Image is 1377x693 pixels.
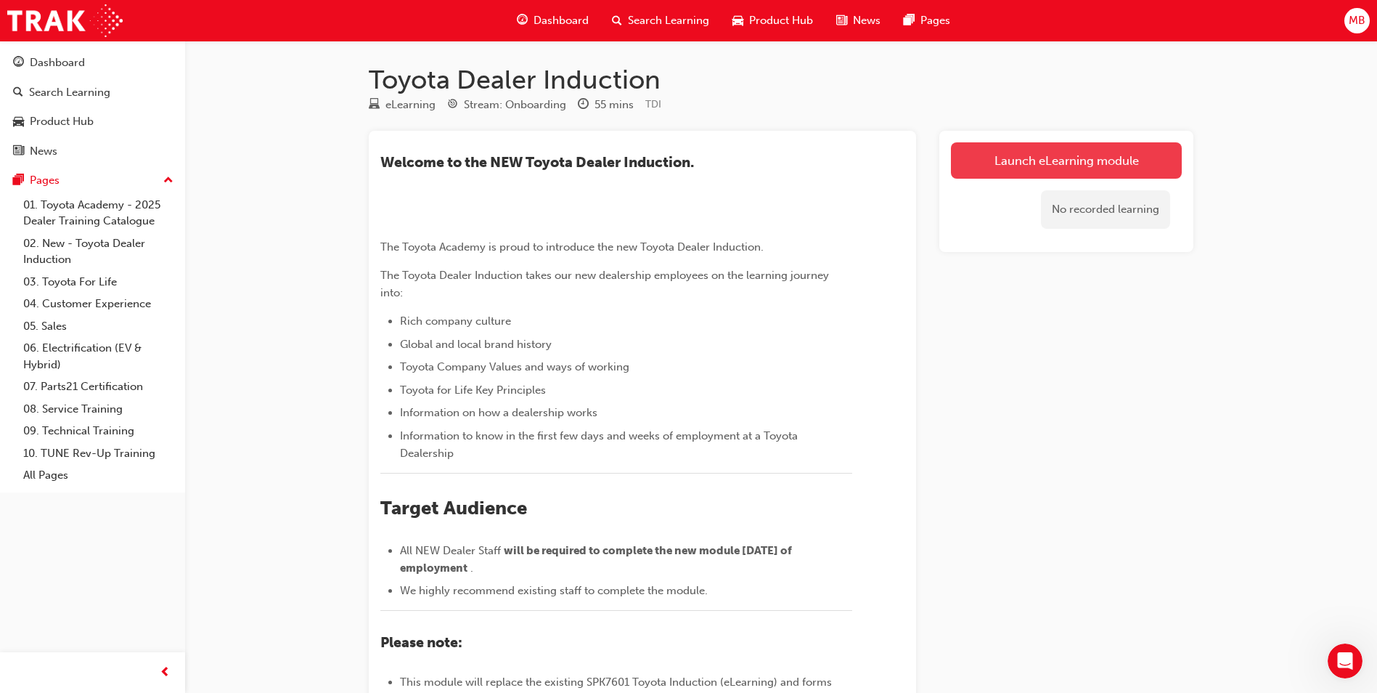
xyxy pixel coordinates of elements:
[400,429,801,460] span: Information to know in the first few days and weeks of employment at a Toyota Dealership
[369,64,1193,96] h1: Toyota Dealer Induction
[380,269,832,299] span: The Toyota Dealer Induction takes our new dealership employees on the learning journey into:
[6,167,179,194] button: Pages
[380,497,527,519] span: Target Audience
[369,96,436,114] div: Type
[447,96,566,114] div: Stream
[732,12,743,30] span: car-icon
[17,337,179,376] a: 06. Electrification (EV & Hybrid)
[163,171,173,190] span: up-icon
[904,12,915,30] span: pages-icon
[505,6,600,36] a: guage-iconDashboard
[400,360,629,373] span: Toyota Company Values and ways of working
[13,86,23,100] span: search-icon
[721,6,825,36] a: car-iconProduct Hub
[1344,8,1370,33] button: MB
[400,584,708,597] span: We highly recommend existing staff to complete the module.
[6,46,179,167] button: DashboardSearch LearningProduct HubNews
[17,398,179,421] a: 08. Service Training
[369,99,380,112] span: learningResourceType_ELEARNING-icon
[853,12,880,29] span: News
[400,338,552,351] span: Global and local brand history
[400,315,511,328] span: Rich company culture
[380,240,764,254] span: The Toyota Academy is proud to introduce the new Toyota Dealer Induction.
[517,12,528,30] span: guage-icon
[30,143,57,160] div: News
[892,6,962,36] a: pages-iconPages
[160,664,171,682] span: prev-icon
[17,293,179,315] a: 04. Customer Experience
[30,113,94,130] div: Product Hub
[578,99,589,112] span: clock-icon
[836,12,847,30] span: news-icon
[400,544,501,557] span: All NEW Dealer Staff
[920,12,950,29] span: Pages
[17,464,179,487] a: All Pages
[17,420,179,442] a: 09. Technical Training
[951,142,1182,179] a: Launch eLearning module
[17,271,179,293] a: 03. Toyota For Life
[470,562,473,575] span: .
[17,442,179,465] a: 10. TUNE Rev-Up Training
[17,232,179,271] a: 02. New - Toyota Dealer Induction
[6,49,179,76] a: Dashboard
[447,99,458,112] span: target-icon
[400,544,794,575] span: will be required to complete the new module [DATE] of employment
[600,6,721,36] a: search-iconSearch Learning
[13,174,24,187] span: pages-icon
[594,97,634,113] div: 55 mins
[645,98,661,110] span: Learning resource code
[464,97,566,113] div: Stream: Onboarding
[1041,190,1170,229] div: No recorded learning
[385,97,436,113] div: eLearning
[380,154,694,171] span: ​Welcome to the NEW Toyota Dealer Induction.
[13,145,24,158] span: news-icon
[30,172,60,189] div: Pages
[534,12,589,29] span: Dashboard
[400,406,597,419] span: Information on how a dealership works
[30,54,85,71] div: Dashboard
[400,384,546,397] span: Toyota for Life Key Principles
[825,6,892,36] a: news-iconNews
[13,57,24,70] span: guage-icon
[7,4,123,37] img: Trak
[628,12,709,29] span: Search Learning
[1328,644,1362,678] iframe: Intercom live chat
[380,634,462,651] span: Please note:
[6,79,179,106] a: Search Learning
[6,138,179,165] a: News
[578,96,634,114] div: Duration
[17,315,179,338] a: 05. Sales
[17,194,179,232] a: 01. Toyota Academy - 2025 Dealer Training Catalogue
[29,84,110,101] div: Search Learning
[6,108,179,135] a: Product Hub
[749,12,813,29] span: Product Hub
[17,376,179,398] a: 07. Parts21 Certification
[612,12,622,30] span: search-icon
[13,115,24,129] span: car-icon
[1349,12,1365,29] span: MB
